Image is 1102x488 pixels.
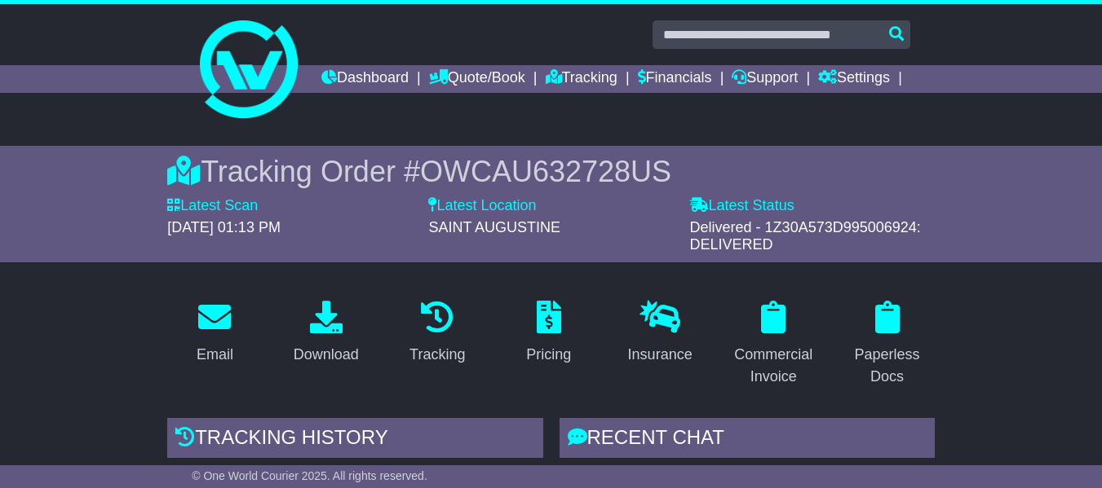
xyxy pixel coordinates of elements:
a: Settings [818,65,890,93]
a: Dashboard [321,65,409,93]
a: Tracking [546,65,617,93]
div: Insurance [628,344,693,366]
div: Commercial Invoice [734,344,812,388]
a: Insurance [617,295,703,371]
div: Paperless Docs [850,344,923,388]
a: Support [732,65,798,93]
span: [DATE] 01:13 PM [167,219,281,235]
label: Latest Scan [167,197,258,215]
a: Tracking [399,295,476,371]
div: Download [294,344,359,366]
a: Download [283,295,370,371]
div: Tracking Order # [167,154,935,189]
a: Commercial Invoice [724,295,823,393]
span: OWCAU632728US [420,155,671,188]
a: Financials [638,65,712,93]
span: © One World Courier 2025. All rights reserved. [192,469,427,482]
div: Tracking [409,344,465,366]
div: RECENT CHAT [560,418,935,462]
a: Paperless Docs [839,295,934,393]
a: Email [186,295,244,371]
div: Tracking history [167,418,542,462]
div: Email [197,344,233,366]
a: Pricing [516,295,582,371]
label: Latest Status [690,197,794,215]
label: Latest Location [428,197,536,215]
a: Quote/Book [429,65,525,93]
span: SAINT AUGUSTINE [428,219,560,235]
div: Pricing [526,344,571,366]
span: Delivered - 1Z30A573D995006924: DELIVERED [690,219,921,253]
